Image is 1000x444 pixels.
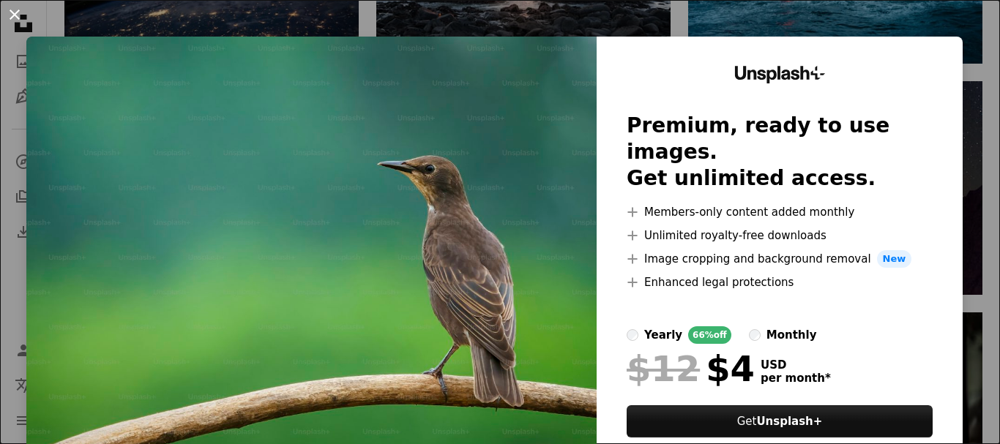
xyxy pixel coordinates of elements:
li: Unlimited royalty-free downloads [627,227,933,244]
input: monthly [749,329,761,341]
span: $12 [627,350,700,388]
div: 66% off [688,326,731,344]
div: $4 [627,350,755,388]
div: monthly [766,326,817,344]
li: Image cropping and background removal [627,250,933,268]
span: per month * [761,372,831,385]
li: Members-only content added monthly [627,203,933,221]
li: Enhanced legal protections [627,274,933,291]
h2: Premium, ready to use images. Get unlimited access. [627,113,933,192]
strong: Unsplash+ [756,415,822,428]
span: New [877,250,912,268]
span: USD [761,358,831,372]
button: GetUnsplash+ [627,405,933,437]
input: yearly66%off [627,329,638,341]
div: yearly [644,326,682,344]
